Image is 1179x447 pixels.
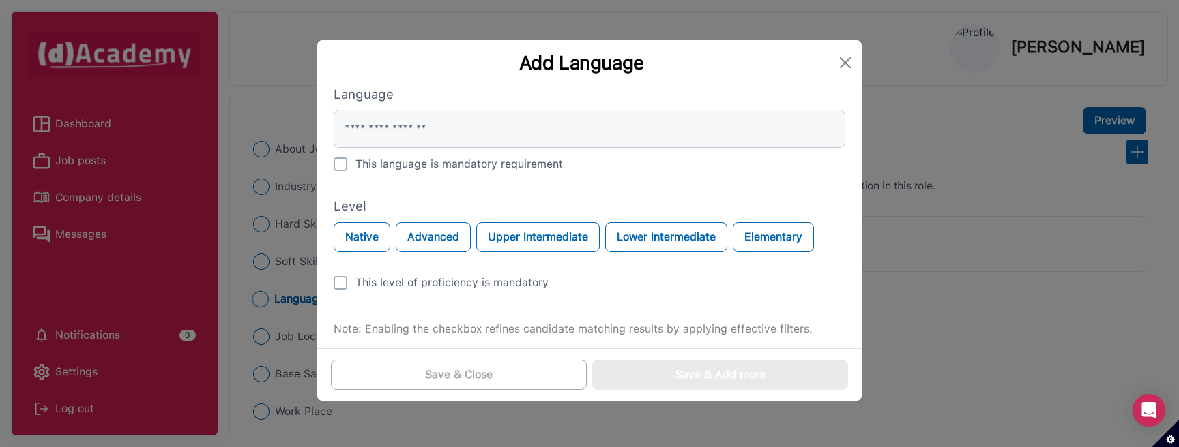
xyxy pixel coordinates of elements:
[355,275,549,291] div: This level of proficiency is mandatory
[334,197,845,217] label: Level
[334,321,362,337] label: Note:
[592,360,848,390] button: Save & Add more
[334,85,845,105] label: Language
[396,222,471,252] button: Advanced
[331,360,587,390] button: Save & Close
[476,222,600,252] button: Upper Intermediate
[834,52,856,74] button: Close
[1133,394,1165,427] div: Open Intercom Messenger
[733,222,814,252] button: Elementary
[365,322,813,335] span: Enabling the checkbox refines candidate matching results by applying effective filters.
[328,51,834,74] div: Add Language
[1152,420,1179,447] button: Set cookie preferences
[675,367,766,383] div: Save & Add more
[355,156,563,172] div: This language is mandatory requirement
[334,157,347,171] img: unCheck
[425,367,493,383] div: Save & Close
[334,222,390,252] button: Native
[334,276,347,290] img: unCheck
[605,222,727,252] button: Lower Intermediate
